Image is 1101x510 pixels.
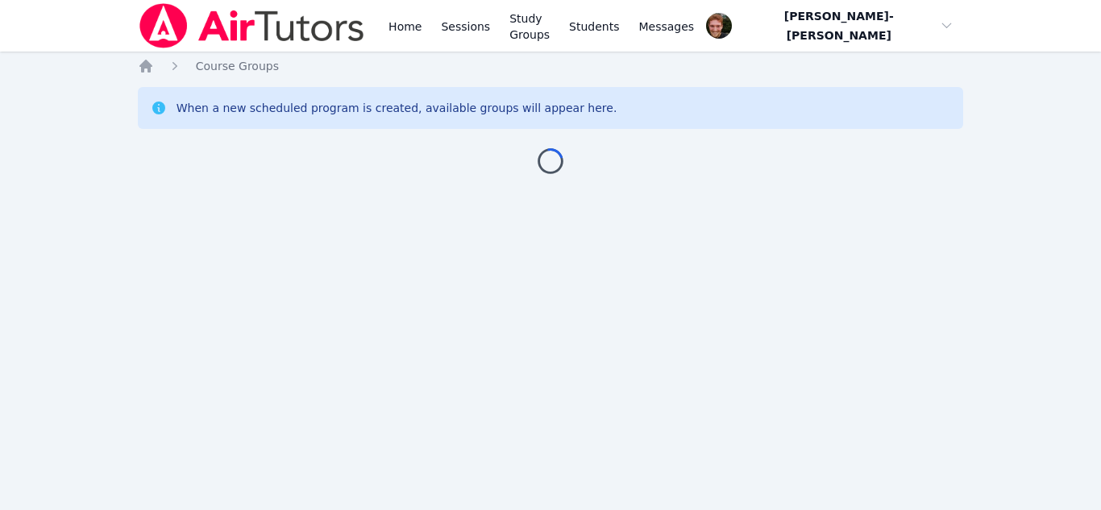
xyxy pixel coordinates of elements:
[639,19,695,35] span: Messages
[196,58,279,74] a: Course Groups
[177,100,617,116] div: When a new scheduled program is created, available groups will appear here.
[138,58,964,74] nav: Breadcrumb
[138,3,366,48] img: Air Tutors
[196,60,279,73] span: Course Groups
